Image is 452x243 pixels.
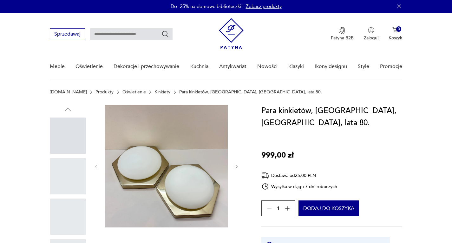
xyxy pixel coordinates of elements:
button: Patyna B2B [331,27,354,41]
img: Patyna - sklep z meblami i dekoracjami vintage [219,18,244,49]
a: Kinkiety [154,90,170,95]
p: Do -25% na domowe biblioteczki! [171,3,243,10]
p: Koszyk [389,35,402,41]
img: Ikona medalu [339,27,345,34]
img: Ikonka użytkownika [368,27,374,33]
a: Oświetlenie [122,90,146,95]
p: 999,00 zł [261,149,294,161]
a: Produkty [95,90,114,95]
button: Zaloguj [364,27,378,41]
img: Ikona dostawy [261,172,269,179]
a: Zobacz produkty [246,3,282,10]
button: Dodaj do koszyka [298,200,359,216]
img: Ikona koszyka [392,27,399,33]
a: Ikony designu [315,54,347,79]
a: [DOMAIN_NAME] [50,90,87,95]
a: Kuchnia [190,54,208,79]
a: Sprzedawaj [50,32,85,37]
p: Para kinkietów, [GEOGRAPHIC_DATA], [GEOGRAPHIC_DATA], lata 80. [179,90,322,95]
a: Ikona medaluPatyna B2B [331,27,354,41]
a: Klasyki [288,54,304,79]
p: Zaloguj [364,35,378,41]
button: 0Koszyk [389,27,402,41]
div: 0 [396,26,402,32]
a: Style [358,54,369,79]
a: Nowości [257,54,278,79]
p: Patyna B2B [331,35,354,41]
a: Promocje [380,54,402,79]
a: Oświetlenie [75,54,103,79]
a: Dekoracje i przechowywanie [114,54,179,79]
h1: Para kinkietów, [GEOGRAPHIC_DATA], [GEOGRAPHIC_DATA], lata 80. [261,105,403,129]
span: 1 [277,206,280,211]
div: Wysyłka w ciągu 7 dni roboczych [261,183,337,190]
a: Antykwariat [219,54,246,79]
button: Sprzedawaj [50,28,85,40]
a: Meble [50,54,65,79]
button: Szukaj [161,30,169,38]
div: Dostawa od 25,00 PLN [261,172,337,179]
img: Zdjęcie produktu Para kinkietów, N-Licht, Niemcy, lata 80. [105,105,228,227]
